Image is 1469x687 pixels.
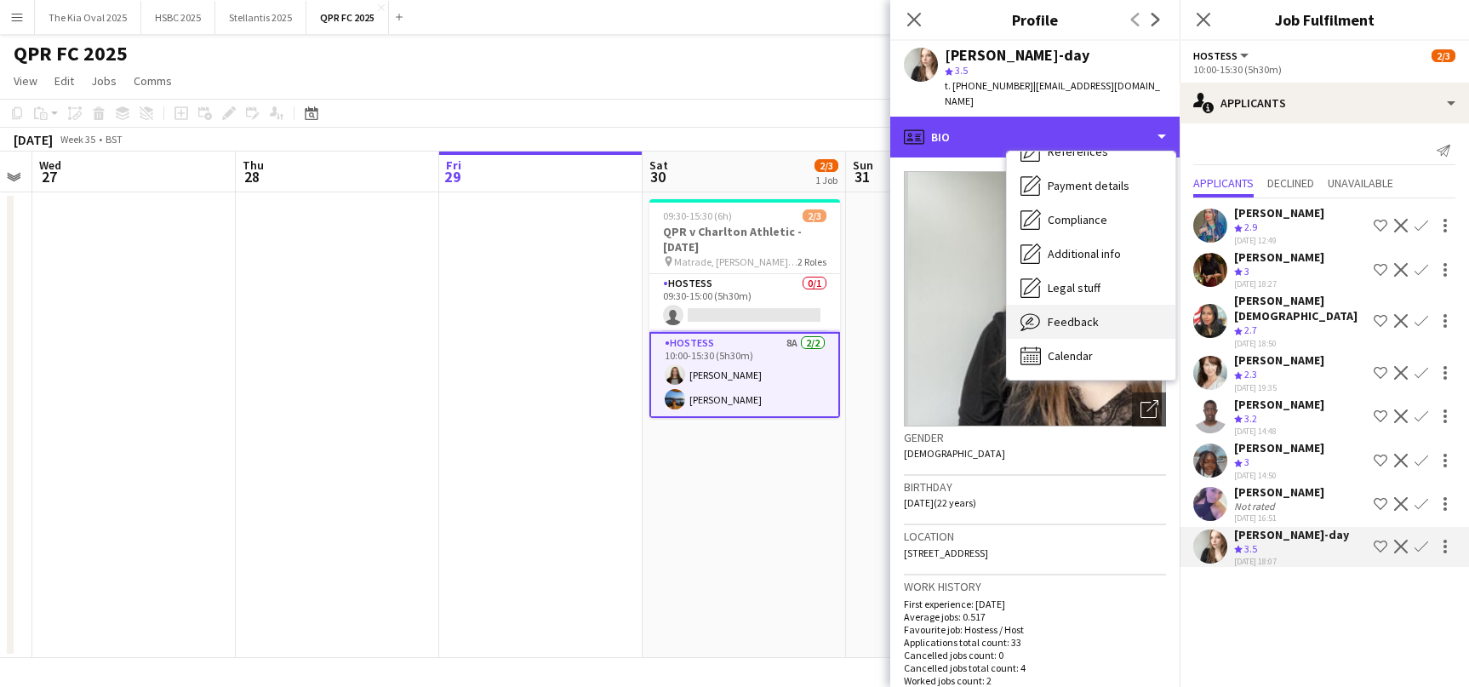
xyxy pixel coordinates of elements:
div: [PERSON_NAME] [1234,352,1324,368]
span: [DATE] (22 years) [904,496,976,509]
div: [DATE] [14,131,53,148]
div: 1 Job [815,174,837,186]
div: Feedback [1007,305,1175,339]
h3: Work history [904,579,1166,594]
span: Hostess [1193,49,1238,62]
span: Edit [54,73,74,89]
h3: Location [904,529,1166,544]
span: 2/3 [803,209,826,222]
span: 31 [850,167,873,186]
span: 2/3 [815,159,838,172]
div: BST [106,133,123,146]
span: Applicants [1193,177,1254,189]
div: [PERSON_NAME]-day [945,48,1089,63]
div: [PERSON_NAME] [1234,484,1324,500]
span: Sun [853,157,873,173]
p: Cancelled jobs total count: 4 [904,661,1166,674]
span: Additional info [1048,246,1121,261]
button: HSBC 2025 [141,1,215,34]
span: Comms [134,73,172,89]
span: 3.5 [1244,542,1257,555]
span: 2.3 [1244,368,1257,381]
div: [PERSON_NAME] [1234,249,1324,265]
h1: QPR FC 2025 [14,41,128,66]
div: Compliance [1007,203,1175,237]
div: [DATE] 19:35 [1234,382,1324,393]
span: [DEMOGRAPHIC_DATA] [904,447,1005,460]
p: Applications total count: 33 [904,636,1166,649]
span: 2.9 [1244,220,1257,233]
span: 3.5 [955,64,968,77]
app-job-card: 09:30-15:30 (6h)2/3QPR v Charlton Athletic - [DATE] Matrade, [PERSON_NAME][GEOGRAPHIC_DATA], [GEO... [649,199,840,418]
img: Crew avatar or photo [904,171,1166,427]
span: [STREET_ADDRESS] [904,547,988,559]
div: References [1007,135,1175,169]
div: Additional info [1007,237,1175,271]
span: Unavailable [1328,177,1393,189]
button: QPR FC 2025 [306,1,389,34]
button: Hostess [1193,49,1251,62]
p: Cancelled jobs count: 0 [904,649,1166,661]
div: Not rated [1234,500,1278,512]
div: [DATE] 14:50 [1234,470,1324,481]
div: Calendar [1007,339,1175,373]
div: Applicants [1180,83,1469,123]
span: 09:30-15:30 (6h) [663,209,732,222]
span: Jobs [91,73,117,89]
h3: Profile [890,9,1180,31]
span: 3 [1244,455,1249,468]
div: Open photos pop-in [1132,392,1166,427]
span: Compliance [1048,212,1107,227]
a: Comms [127,70,179,92]
div: Payment details [1007,169,1175,203]
div: [DATE] 16:51 [1234,512,1324,524]
div: [PERSON_NAME] [1234,397,1324,412]
div: Legal stuff [1007,271,1175,305]
a: View [7,70,44,92]
span: Legal stuff [1048,280,1100,295]
span: 2.7 [1244,323,1257,336]
p: First experience: [DATE] [904,598,1166,610]
span: Calendar [1048,348,1093,364]
app-card-role: Hostess8A2/210:00-15:30 (5h30m)[PERSON_NAME][PERSON_NAME] [649,332,840,418]
button: The Kia Oval 2025 [35,1,141,34]
span: 2/3 [1432,49,1455,62]
span: Sat [649,157,668,173]
span: 3 [1244,265,1249,278]
p: Worked jobs count: 2 [904,674,1166,687]
span: | [EMAIL_ADDRESS][DOMAIN_NAME] [945,79,1160,107]
span: t. [PHONE_NUMBER] [945,79,1033,92]
span: 30 [647,167,668,186]
p: Favourite job: Hostess / Host [904,623,1166,636]
a: Jobs [84,70,123,92]
span: 29 [443,167,461,186]
span: Week 35 [56,133,99,146]
div: Bio [890,117,1180,157]
div: [DATE] 18:27 [1234,278,1324,289]
span: Fri [446,157,461,173]
div: [PERSON_NAME] [1234,205,1324,220]
span: 27 [37,167,61,186]
div: [PERSON_NAME] [1234,440,1324,455]
span: 2 Roles [797,255,826,268]
app-card-role: Hostess0/109:30-15:00 (5h30m) [649,274,840,332]
a: Edit [48,70,81,92]
h3: QPR v Charlton Athletic - [DATE] [649,224,840,255]
div: [PERSON_NAME]-day [1234,527,1349,542]
p: Average jobs: 0.517 [904,610,1166,623]
span: View [14,73,37,89]
span: References [1048,144,1108,159]
div: [DATE] 18:07 [1234,556,1349,567]
h3: Gender [904,430,1166,445]
div: [DATE] 18:50 [1234,338,1367,349]
div: [PERSON_NAME][DEMOGRAPHIC_DATA] [1234,293,1367,323]
button: Stellantis 2025 [215,1,306,34]
div: [DATE] 12:49 [1234,235,1324,246]
span: Payment details [1048,178,1129,193]
span: Thu [243,157,264,173]
h3: Birthday [904,479,1166,495]
span: 28 [240,167,264,186]
span: Declined [1267,177,1314,189]
div: 10:00-15:30 (5h30m) [1193,63,1455,76]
